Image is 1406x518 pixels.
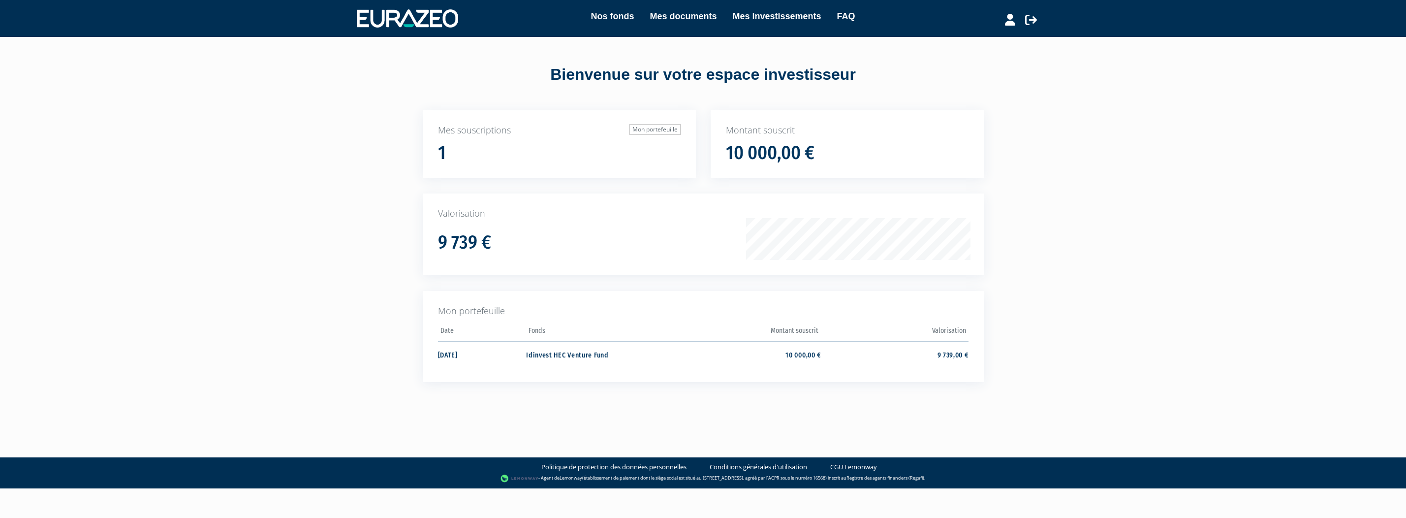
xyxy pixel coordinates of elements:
img: 1732889491-logotype_eurazeo_blanc_rvb.png [357,9,458,27]
th: Date [438,324,527,342]
p: Valorisation [438,207,969,220]
td: 10 000,00 € [674,341,821,367]
p: Mon portefeuille [438,305,969,318]
a: Registre des agents financiers (Regafi) [846,475,924,481]
td: Idinvest HEC Venture Fund [526,341,673,367]
th: Valorisation [821,324,968,342]
img: logo-lemonway.png [500,474,538,484]
a: Mes investissements [732,9,821,23]
h1: 1 [438,143,446,163]
p: Mes souscriptions [438,124,681,137]
div: Bienvenue sur votre espace investisseur [401,64,1006,86]
td: 9 739,00 € [821,341,968,367]
a: FAQ [837,9,855,23]
div: - Agent de (établissement de paiement dont le siège social est situé au [STREET_ADDRESS], agréé p... [10,474,1396,484]
p: Montant souscrit [726,124,969,137]
td: [DATE] [438,341,527,367]
h1: 10 000,00 € [726,143,814,163]
a: Lemonway [560,475,582,481]
th: Montant souscrit [674,324,821,342]
a: Politique de protection des données personnelles [541,462,687,472]
a: Nos fonds [591,9,634,23]
a: CGU Lemonway [830,462,877,472]
h1: 9 739 € [438,232,491,253]
a: Conditions générales d'utilisation [710,462,807,472]
a: Mes documents [650,9,717,23]
th: Fonds [526,324,673,342]
a: Mon portefeuille [629,124,681,135]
